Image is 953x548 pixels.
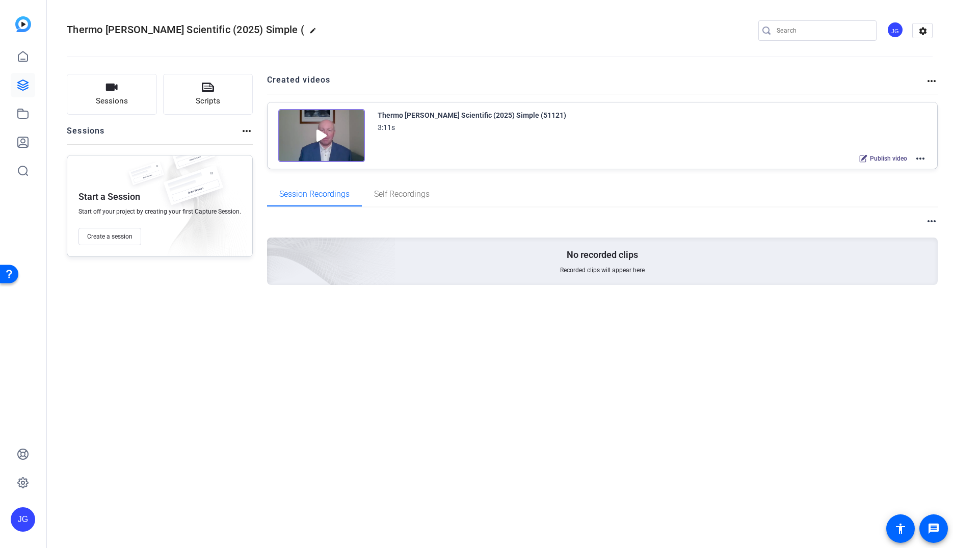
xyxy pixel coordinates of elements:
span: Start off your project by creating your first Capture Session. [78,207,241,216]
mat-icon: more_horiz [241,125,253,137]
span: Session Recordings [279,190,350,198]
span: Create a session [87,232,133,241]
mat-icon: settings [913,23,933,39]
img: embarkstudio-empty-session.png [153,137,396,358]
mat-icon: more_horiz [925,75,938,87]
ngx-avatar: Joe Gallman [887,21,905,39]
span: Recorded clips will appear here [560,266,645,274]
span: Scripts [196,95,220,107]
button: Scripts [163,74,253,115]
div: JG [887,21,904,38]
div: 3:11s [378,121,395,134]
div: Thermo [PERSON_NAME] Scientific (2025) Simple (51121) [378,109,566,121]
span: Self Recordings [374,190,430,198]
input: Search [777,24,868,37]
div: JG [11,507,35,532]
h2: Sessions [67,125,105,144]
span: Thermo [PERSON_NAME] Scientific (2025) Simple ( [67,23,304,36]
mat-icon: accessibility [894,523,907,535]
p: Start a Session [78,191,140,203]
button: Create a session [78,228,141,245]
h2: Created videos [267,74,926,94]
img: blue-gradient.svg [15,16,31,32]
mat-icon: more_horiz [914,152,926,165]
img: fake-session.png [165,140,221,177]
mat-icon: message [928,523,940,535]
mat-icon: edit [309,27,322,39]
mat-icon: more_horiz [925,215,938,227]
p: No recorded clips [567,249,638,261]
span: Sessions [96,95,128,107]
img: fake-session.png [155,166,231,216]
span: Publish video [870,154,907,163]
img: Creator Project Thumbnail [278,109,365,162]
img: embarkstudio-empty-session.png [148,152,247,262]
img: fake-session.png [123,162,169,192]
button: Sessions [67,74,157,115]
